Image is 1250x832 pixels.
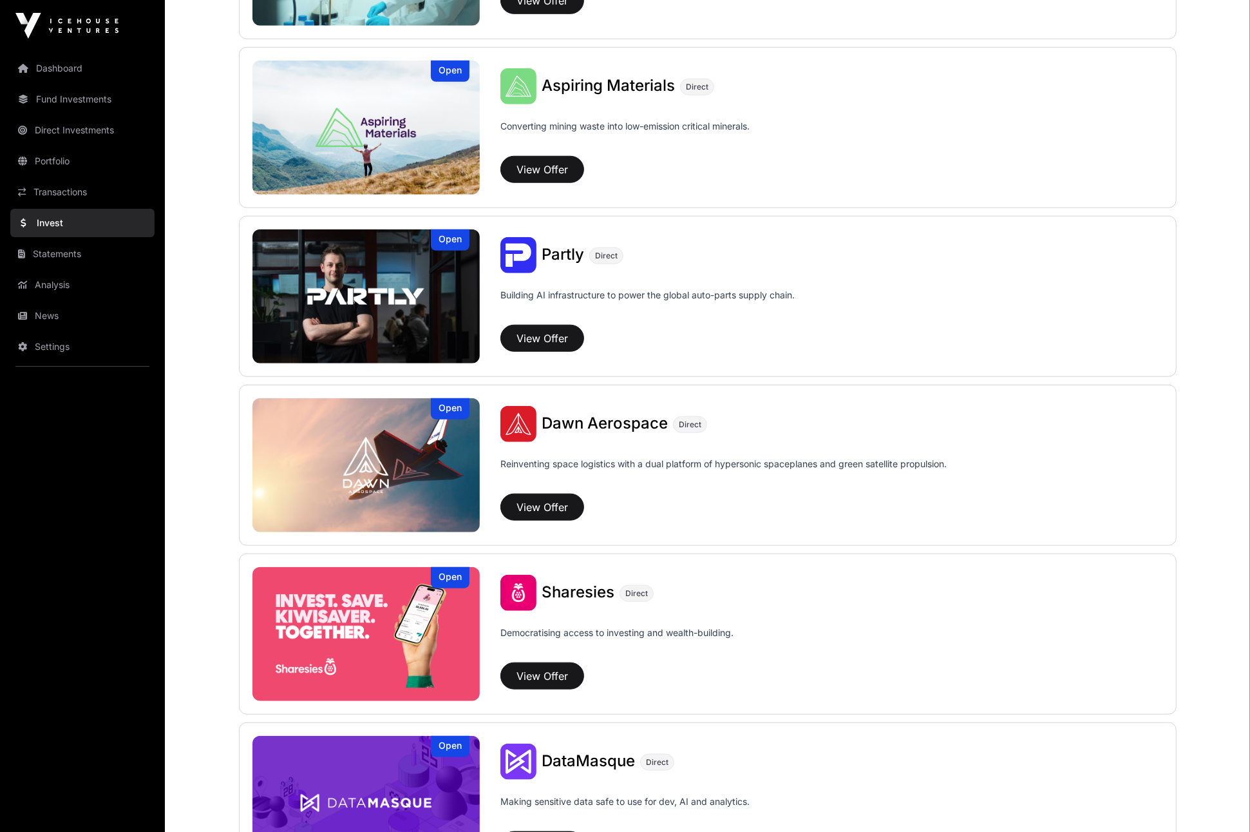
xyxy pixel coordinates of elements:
span: Dawn Aerospace [542,414,668,432]
a: Portfolio [10,147,155,175]
span: Direct [625,588,648,599]
div: Open [431,229,469,251]
div: Open [431,567,469,588]
img: Dawn Aerospace [500,406,536,442]
span: Partly [542,245,584,264]
a: Settings [10,333,155,361]
p: Reinventing space logistics with a dual platform of hypersonic spaceplanes and green satellite pr... [500,458,947,489]
p: Building AI infrastructure to power the global auto-parts supply chain. [500,289,795,320]
span: Direct [686,82,708,92]
img: Aspiring Materials [252,61,480,195]
iframe: Chat Widget [1186,770,1250,832]
a: Dawn AerospaceOpen [252,398,480,532]
span: Aspiring Materials [542,76,675,95]
a: Sharesies [542,585,614,601]
img: Aspiring Materials [500,68,536,104]
div: Open [431,398,469,420]
p: Democratising access to investing and wealth-building. [500,626,734,657]
a: DataMasque [542,753,635,770]
a: Dashboard [10,54,155,82]
button: View Offer [500,494,584,521]
p: Making sensitive data safe to use for dev, AI and analytics. [500,795,750,826]
span: Direct [679,420,701,430]
a: Aspiring MaterialsOpen [252,61,480,195]
a: Partly [542,247,584,264]
a: SharesiesOpen [252,567,480,701]
a: Dawn Aerospace [542,416,668,432]
span: Sharesies [542,583,614,601]
span: Direct [595,251,618,261]
img: Sharesies [500,575,536,611]
img: DataMasque [500,744,536,780]
img: Sharesies [252,567,480,701]
span: DataMasque [542,751,635,770]
button: View Offer [500,156,584,183]
p: Converting mining waste into low-emission critical minerals. [500,120,750,151]
a: Invest [10,209,155,237]
a: Transactions [10,178,155,206]
a: Aspiring Materials [542,78,675,95]
a: Fund Investments [10,85,155,113]
a: Analysis [10,271,155,299]
a: Statements [10,240,155,268]
img: Dawn Aerospace [252,398,480,532]
a: News [10,302,155,330]
button: View Offer [500,663,584,690]
img: Partly [252,229,480,363]
img: Icehouse Ventures Logo [15,13,118,39]
a: PartlyOpen [252,229,480,363]
img: Partly [500,237,536,273]
span: Direct [646,757,668,768]
div: Open [431,736,469,757]
div: Open [431,61,469,82]
button: View Offer [500,325,584,352]
a: Direct Investments [10,116,155,144]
